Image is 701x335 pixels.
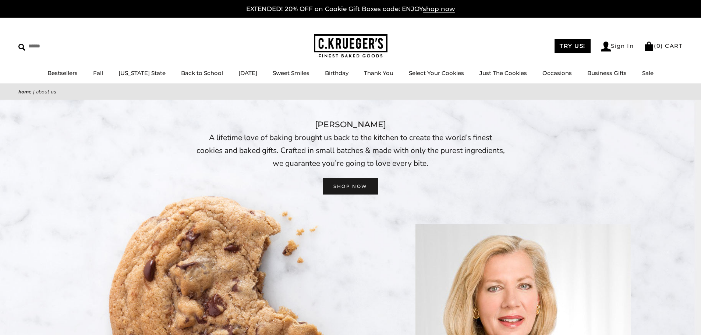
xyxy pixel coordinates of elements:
[542,70,572,76] a: Occasions
[587,70,627,76] a: Business Gifts
[118,70,166,76] a: [US_STATE] State
[423,5,455,13] span: shop now
[314,34,387,58] img: C.KRUEGER'S
[18,88,683,96] nav: breadcrumbs
[246,5,455,13] a: EXTENDED! 20% OFF on Cookie Gift Boxes code: ENJOYshop now
[601,42,611,51] img: Account
[18,88,32,95] a: Home
[47,70,78,76] a: Bestsellers
[555,39,591,53] a: TRY US!
[18,40,106,52] input: Search
[409,70,464,76] a: Select Your Cookies
[18,44,25,51] img: Search
[196,131,505,170] p: A lifetime love of baking brought us back to the kitchen to create the world’s finest cookies and...
[644,42,683,49] a: (0) CART
[273,70,309,76] a: Sweet Smiles
[33,88,35,95] span: |
[238,70,257,76] a: [DATE]
[181,70,223,76] a: Back to School
[36,88,56,95] span: About Us
[364,70,393,76] a: Thank You
[601,42,634,51] a: Sign In
[323,178,378,195] a: SHOP NOW
[93,70,103,76] a: Fall
[656,42,661,49] span: 0
[642,70,654,76] a: Sale
[325,70,348,76] a: Birthday
[644,42,654,51] img: Bag
[479,70,527,76] a: Just The Cookies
